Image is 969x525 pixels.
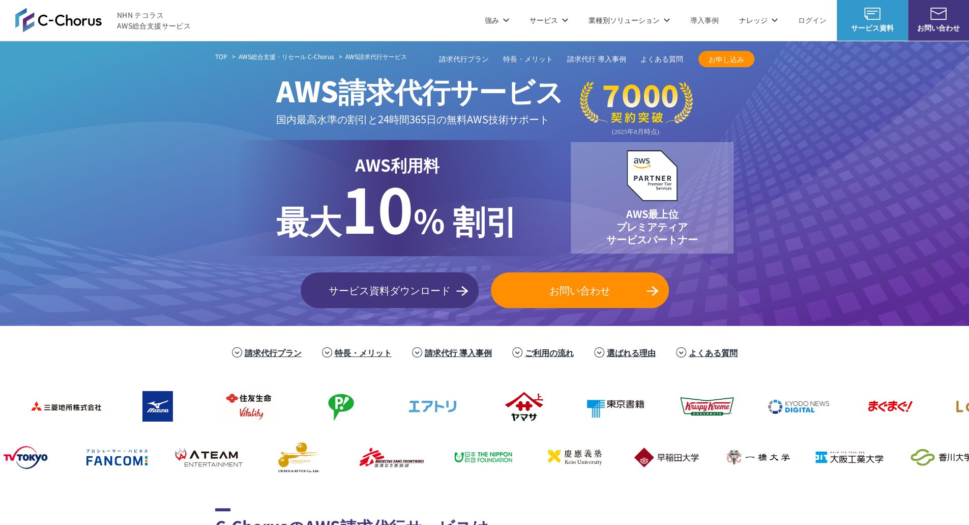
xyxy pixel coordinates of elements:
[276,152,518,177] p: AWS利用料
[410,437,492,478] img: 日本財団
[525,346,574,358] a: ご利用の流れ
[837,22,908,33] span: サービス資料
[739,15,778,25] p: ナレッジ
[689,346,738,358] a: よくある質問
[864,8,880,20] img: AWS総合支援サービス C-Chorus サービス資料
[698,54,754,65] span: お申し込み
[319,437,400,478] img: 国境なき医師団
[85,386,166,427] img: ミズノ
[627,150,678,201] img: AWSプレミアティアサービスパートナー
[451,386,533,427] img: ヤマサ醤油
[215,52,227,61] a: TOP
[276,177,518,244] p: % 割引
[177,386,258,427] img: 住友生命保険相互
[360,386,441,427] img: エアトリ
[117,10,191,31] span: NHN テコラス AWS総合支援サービス
[268,386,349,427] img: フジモトHD
[607,346,656,358] a: 選ばれる理由
[276,70,564,110] span: AWS請求代行サービス
[276,110,564,127] p: 国内最高水準の割引と 24時間365日の無料AWS技術サポート
[425,346,492,358] a: 請求代行 導入事例
[503,54,553,65] a: 特長・メリット
[301,272,479,308] a: サービス資料ダウンロード
[239,52,334,61] a: AWS総合支援・リセール C-Chorus
[485,15,509,25] p: 強み
[301,283,479,298] span: サービス資料ダウンロード
[502,437,583,478] img: 慶應義塾
[908,22,969,33] span: お問い合わせ
[491,283,669,298] span: お問い合わせ
[698,51,754,67] a: お申し込み
[726,386,807,427] img: 共同通信デジタル
[245,346,302,358] a: 請求代行プラン
[589,15,670,25] p: 業種別ソリューション
[868,437,950,478] img: 香川大学
[44,437,126,478] img: ファンコミュニケーションズ
[335,346,392,358] a: 特長・メリット
[594,437,675,478] img: 早稲田大学
[341,163,414,252] span: 10
[606,207,698,245] p: AWS最上位 プレミアティア サービスパートナー
[227,437,309,478] img: クリーク・アンド・リバー
[690,15,719,25] a: 導入事例
[930,8,947,20] img: お問い合わせ
[345,52,407,61] span: AWS請求代行サービス
[777,437,858,478] img: 大阪工業大学
[817,386,899,427] img: まぐまぐ
[15,8,191,32] a: AWS総合支援サービス C-Chorus NHN テコラスAWS総合支援サービス
[567,54,626,65] a: 請求代行 導入事例
[798,15,827,25] a: ログイン
[439,54,489,65] a: 請求代行プラン
[136,437,217,478] img: エイチーム
[491,272,669,308] a: お問い合わせ
[543,386,624,427] img: 東京書籍
[580,81,693,136] img: 契約件数
[15,8,102,32] img: AWS総合支援サービス C-Chorus
[640,54,683,65] a: よくある質問
[276,196,341,243] span: 最大
[530,15,568,25] p: サービス
[634,386,716,427] img: クリスピー・クリーム・ドーナツ
[685,437,767,478] img: 一橋大学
